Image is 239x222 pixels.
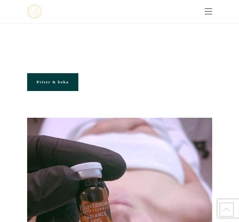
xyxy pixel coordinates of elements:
a: Priser & boka [27,73,78,91]
span: Priser & boka [37,80,69,84]
a: mjstudio mjstudio mjstudio [27,5,42,18]
span: Toggle menu [205,11,212,12]
img: mjstudio [27,5,42,18]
